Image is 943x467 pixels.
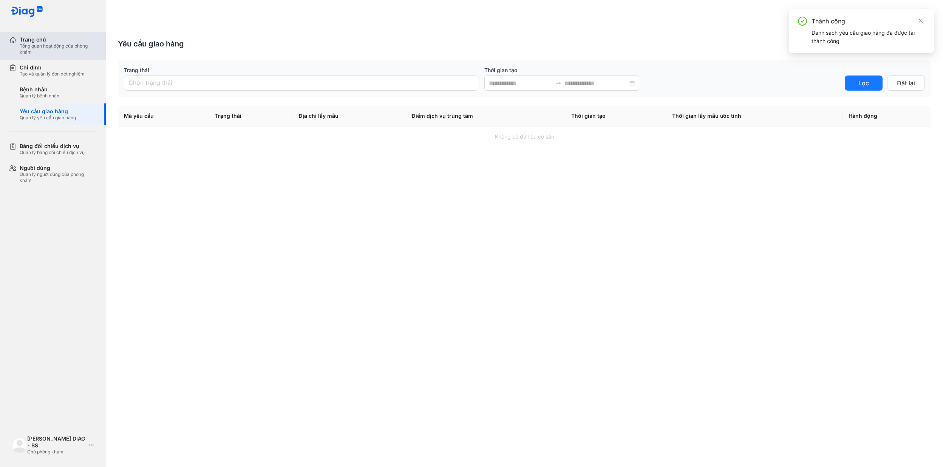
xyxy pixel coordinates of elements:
span: swap-right [555,80,561,86]
div: Tổng quan hoạt động của phòng khám [20,43,97,55]
td: Không có dữ liệu có sẵn [118,126,931,147]
th: Thời gian lấy mẫu ước tính [666,106,842,126]
th: Thời gian tạo [565,106,666,126]
div: Quản lý bệnh nhân [20,93,59,99]
th: Địa chỉ lấy mẫu [292,106,405,126]
th: Trạng thái [209,106,292,126]
div: Chỉ định [20,64,85,71]
div: Quản lý người dùng của phòng khám [20,171,97,183]
th: Hành động [843,106,931,126]
span: check-circle [798,17,807,26]
button: Đặt lại [887,76,925,91]
div: Bệnh nhân [20,86,59,93]
span: to [555,80,561,86]
img: logo [12,438,27,453]
div: Thành công [812,17,925,26]
span: Lọc [858,79,869,88]
div: Quản lý yêu cầu giao hàng [20,115,76,121]
th: Điểm dịch vụ trung tâm [405,106,565,126]
img: logo [11,6,43,18]
div: Bảng đối chiếu dịch vụ [20,143,85,150]
div: Quản lý bảng đối chiếu dịch vụ [20,150,85,156]
div: Tạo và quản lý đơn xét nghiệm [20,71,85,77]
span: close [918,18,923,23]
th: Mã yêu cầu [118,106,209,126]
div: Danh sách yêu cầu giao hàng đã được tải thành công [812,29,925,45]
div: Yêu cầu giao hàng [118,39,184,49]
div: Trang chủ [20,36,97,43]
div: Người dùng [20,165,97,171]
div: [PERSON_NAME] DIAG - BS [27,435,86,449]
label: Trạng thái [124,66,478,74]
button: Lọc [845,76,883,91]
div: Chủ phòng khám [27,449,86,455]
label: Thời gian tạo [484,66,839,74]
div: Yêu cầu giao hàng [20,108,76,115]
span: Đặt lại [897,79,915,88]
